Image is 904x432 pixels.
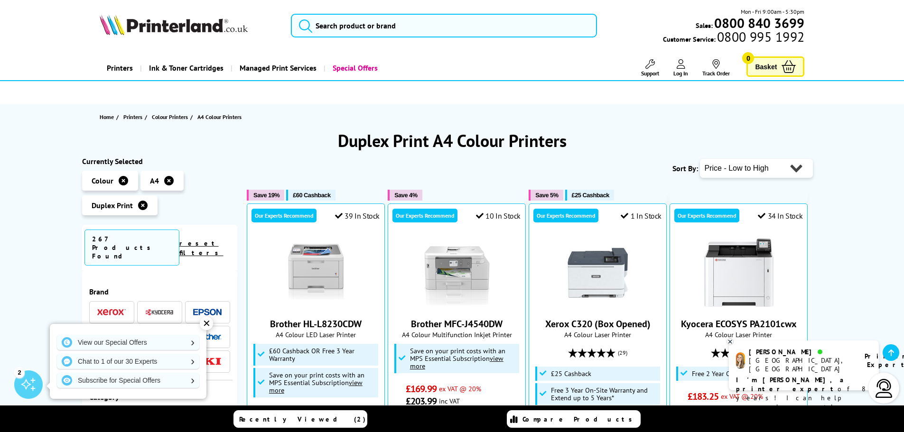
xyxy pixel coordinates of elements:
[703,237,774,308] img: Kyocera ECOSYS PA2101cwx
[736,376,872,421] p: of 8 years! I can help you choose the right product
[270,318,362,330] a: Brother HL-L8230CDW
[755,60,777,73] span: Basket
[529,190,563,201] button: Save 5%
[621,211,662,221] div: 1 In Stock
[545,318,651,330] a: Xerox C320 (Box Opened)
[533,209,598,222] div: Our Experts Recommend
[749,356,853,373] div: [GEOGRAPHIC_DATA], [GEOGRAPHIC_DATA]
[674,209,739,222] div: Our Experts Recommend
[269,347,376,362] span: £60 Cashback OR Free 3 Year Warranty
[439,396,460,405] span: inc VAT
[406,395,437,407] span: £203.99
[758,211,802,221] div: 34 In Stock
[123,112,142,122] span: Printers
[233,410,367,428] a: Recently Viewed (2)
[688,403,718,415] span: £219.90
[688,390,718,403] span: £183.25
[252,330,380,339] span: A4 Colour LED Laser Printer
[100,14,280,37] a: Printerland Logo
[193,358,222,366] img: OKI
[200,317,213,330] div: ✕
[193,331,222,343] a: Brother
[439,384,481,393] span: ex VAT @ 20%
[335,211,380,221] div: 39 In Stock
[193,333,222,340] img: Brother
[410,354,503,370] u: view more
[721,404,742,413] span: inc VAT
[672,164,698,173] span: Sort By:
[406,383,437,395] span: £169.99
[197,113,242,120] span: A4 Colour Printers
[703,301,774,310] a: Kyocera ECOSYS PA2101cwx
[145,309,174,316] img: Kyocera
[149,56,224,80] span: Ink & Toner Cartridges
[716,32,804,41] span: 0800 995 1992
[57,373,199,388] a: Subscribe for Special Offers
[562,301,634,310] a: Xerox C320 (Box Opened)
[84,230,179,266] span: 267 Products Found
[696,21,713,30] span: Sales:
[324,56,385,80] a: Special Offers
[721,392,763,401] span: ex VAT @ 20%
[641,59,659,77] a: Support
[82,156,238,166] div: Currently Selected
[82,129,822,152] h1: Duplex Print A4 Colour Printers
[123,112,145,122] a: Printers
[100,112,116,122] a: Home
[746,56,804,77] a: Basket 0
[286,190,335,201] button: £60 Cashback
[742,52,754,64] span: 0
[522,415,637,423] span: Compare Products
[562,237,634,308] img: Xerox C320 (Box Opened)
[641,70,659,77] span: Support
[193,309,222,316] img: Epson
[551,386,658,402] span: Free 3 Year On-Site Warranty and Extend up to 5 Years*
[269,370,364,395] span: Save on your print costs with an MPS Essential Subscription
[673,70,688,77] span: Log In
[675,330,802,339] span: A4 Colour Laser Printer
[392,209,457,222] div: Our Experts Recommend
[572,192,609,199] span: £25 Cashback
[394,192,417,199] span: Save 4%
[713,18,804,28] a: 0800 840 3699
[280,301,352,310] a: Brother HL-L8230CDW
[741,7,804,16] span: Mon - Fri 9:00am - 5:30pm
[140,56,231,80] a: Ink & Toner Cartridges
[193,356,222,368] a: OKI
[618,344,627,362] span: (29)
[681,318,797,330] a: Kyocera ECOSYS PA2101cwx
[663,32,804,44] span: Customer Service:
[280,237,352,308] img: Brother HL-L8230CDW
[291,14,597,37] input: Search product or brand
[152,112,188,122] span: Colour Printers
[293,192,330,199] span: £60 Cashback
[231,56,324,80] a: Managed Print Services
[97,309,126,315] img: Xerox
[736,352,745,369] img: amy-livechat.png
[89,287,231,296] span: Brand
[393,330,521,339] span: A4 Colour Multifunction Inkjet Printer
[247,190,284,201] button: Save 19%
[388,190,422,201] button: Save 4%
[476,211,521,221] div: 10 In Stock
[421,237,493,308] img: Brother MFC-J4540DW
[193,306,222,318] a: Epson
[150,176,159,185] span: A4
[421,301,493,310] a: Brother MFC-J4540DW
[252,209,317,222] div: Our Experts Recommend
[14,367,25,377] div: 2
[269,378,363,395] u: view more
[410,346,505,370] span: Save on your print costs with an MPS Essential Subscription
[714,14,804,32] b: 0800 840 3699
[179,239,224,257] a: reset filters
[535,192,558,199] span: Save 5%
[736,376,847,393] b: I'm [PERSON_NAME], a printer expert
[239,415,366,423] span: Recently Viewed (2)
[253,192,280,199] span: Save 19%
[411,318,503,330] a: Brother MFC-J4540DW
[57,354,199,369] a: Chat to 1 of our 30 Experts
[100,14,248,35] img: Printerland Logo
[92,201,133,210] span: Duplex Print
[507,410,641,428] a: Compare Products
[57,335,199,350] a: View our Special Offers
